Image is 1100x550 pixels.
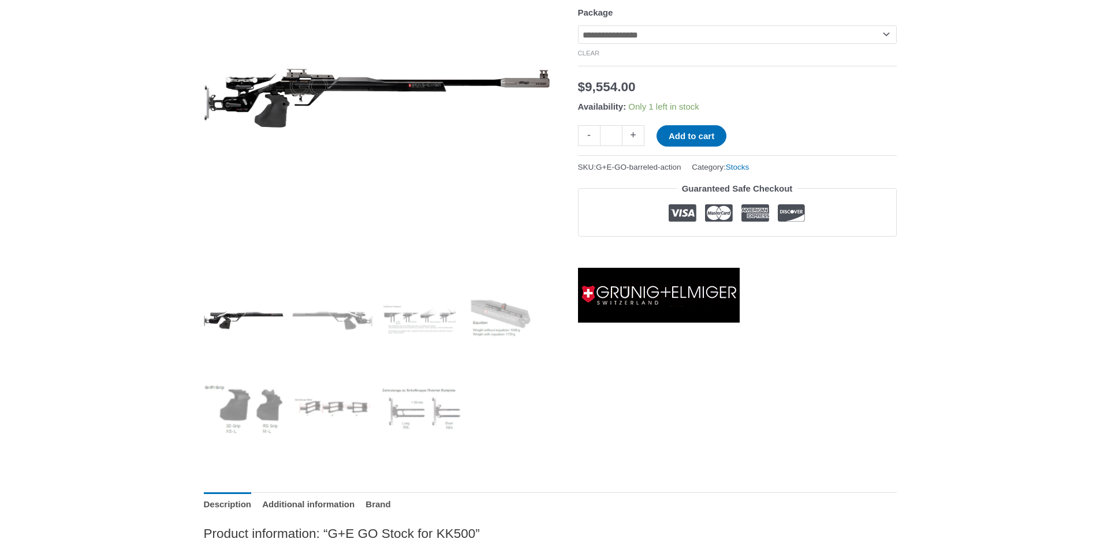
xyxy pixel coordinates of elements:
[204,369,284,449] img: G+E GO Stock for KK500 - Image 5
[578,160,681,174] span: SKU:
[692,160,749,174] span: Category:
[204,280,284,360] img: G+E GO Stock for KK500
[262,492,355,517] a: Additional information
[204,525,897,542] h2: Product information: “G+E GO Stock for KK500”
[381,280,461,360] img: G+E GO Stock for KK500 - Image 3
[366,492,390,517] a: Brand
[578,268,740,323] a: Grünig and Elmiger
[381,369,461,449] img: G+E GO Stock for KK500 - Image 7
[578,102,627,111] span: Availability:
[578,245,897,259] iframe: Customer reviews powered by Trustpilot
[578,80,636,94] bdi: 9,554.00
[628,102,699,111] span: Only 1 left in stock
[578,50,600,57] a: Clear options
[726,163,750,171] a: Stocks
[622,125,644,145] a: +
[292,369,372,449] img: G+E GO Stock for KK500 - Image 6
[600,125,622,145] input: Product quantity
[677,181,797,197] legend: Guaranteed Safe Checkout
[204,492,252,517] a: Description
[657,125,726,147] button: Add to cart
[578,125,600,145] a: -
[470,280,550,360] img: G+E GO Stock for KK500 - Image 4
[578,80,586,94] span: $
[578,8,613,17] label: Package
[292,280,372,360] img: G+E GO Stock for KK500 - Image 2
[596,163,681,171] span: G+E-GO-barreled-action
